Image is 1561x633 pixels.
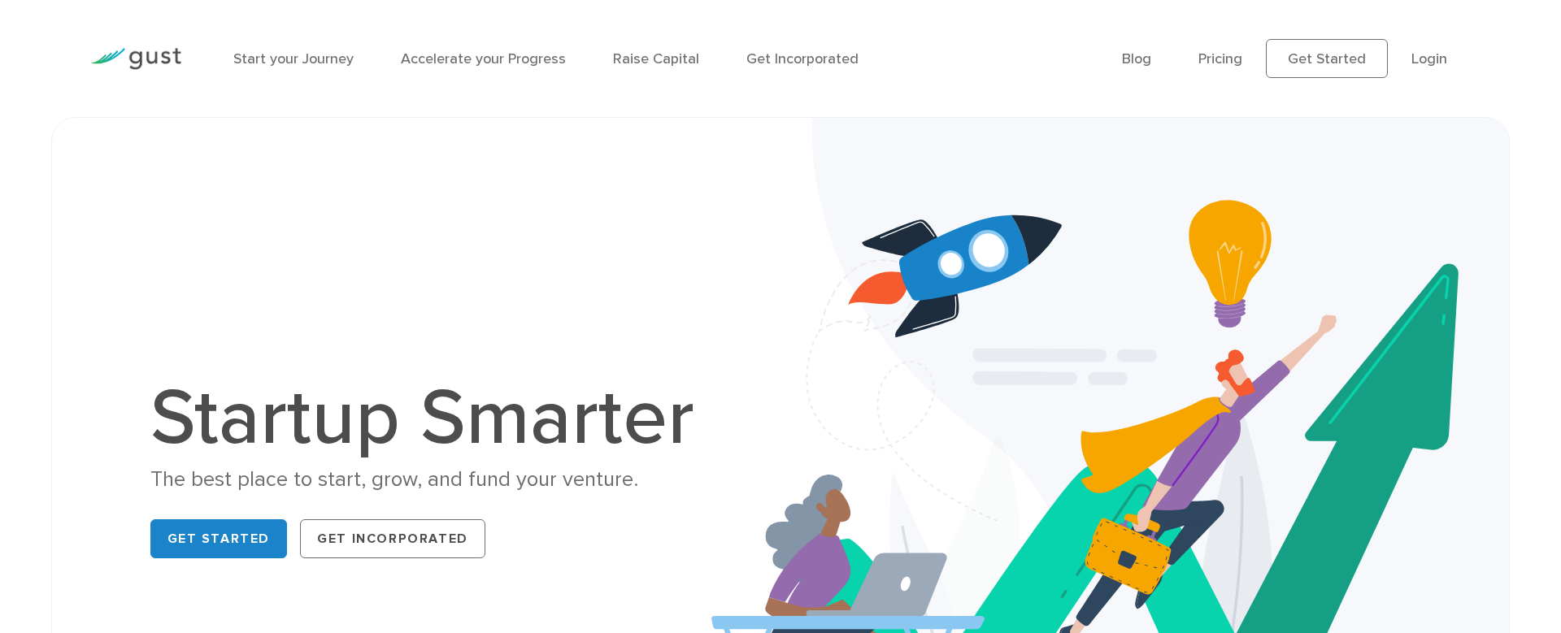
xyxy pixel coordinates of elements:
a: Login [1411,50,1447,67]
a: Get Incorporated [300,519,485,558]
img: Gust Logo [90,48,181,70]
a: Get Started [1266,39,1388,78]
a: Pricing [1198,50,1242,67]
div: The best place to start, grow, and fund your venture. [150,466,711,494]
a: Get Started [150,519,288,558]
a: Start your Journey [233,50,354,67]
h1: Startup Smarter [150,379,711,457]
a: Get Incorporated [746,50,859,67]
a: Raise Capital [613,50,699,67]
a: Blog [1122,50,1151,67]
a: Accelerate your Progress [401,50,566,67]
